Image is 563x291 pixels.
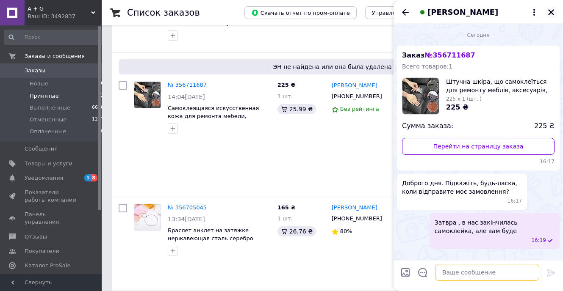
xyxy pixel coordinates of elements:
span: 0 [101,128,104,135]
span: 12 [98,92,104,100]
span: Выполненные [30,104,70,112]
span: 225 ₴ [277,82,296,88]
span: 225 x 1 (шт. ) [446,96,482,102]
div: Ваш ID: 3492837 [28,13,102,20]
span: 0 [101,80,104,88]
span: 16:19 12.08.2025 [531,237,546,244]
div: 26.76 ₴ [277,226,316,236]
span: 1 шт. [277,215,293,222]
span: Заказы [25,67,45,74]
a: Фото товару [134,204,161,231]
a: Фото товару [134,81,161,108]
span: ЭН не найдена или она была удалена [122,63,543,71]
button: Назад [400,7,410,17]
span: Сообщения [25,145,58,153]
span: Панель управления [25,211,78,226]
span: Сегодня [464,32,493,39]
span: Отмененные [30,116,67,124]
span: Управление статусами [372,10,438,16]
span: 1 [84,174,91,181]
button: Закрыть [546,7,556,17]
a: [PERSON_NAME] [332,204,377,212]
span: Без рейтинга [340,106,379,112]
span: Показатели работы компании [25,189,78,204]
button: Управление статусами [365,6,445,19]
span: Принятые [30,92,59,100]
div: 25.99 ₴ [277,104,316,114]
span: 13:34[DATE] [168,216,205,222]
span: Скачать отчет по пром-оплате [251,9,350,16]
span: Затвра , в нас закінчилась самоклейка, але вам буде [435,218,555,235]
img: Фото товару [134,204,161,230]
span: 225 ₴ [446,103,469,111]
span: A + G [28,5,91,13]
img: Фото товару [134,82,161,108]
span: 8 [91,174,97,181]
span: Отзывы [25,233,47,241]
div: [PHONE_NUMBER] [330,213,384,224]
a: № 356711687 [168,82,207,88]
span: Всего товаров: 1 [402,63,452,70]
h1: Список заказов [127,8,200,18]
a: Самоклеящаяся искусственная кожа для ремонта мебели, аксессуаров, автомобильных сидений и других ... [168,105,259,143]
button: Скачать отчет по пром-оплате [244,6,357,19]
span: 80% [340,228,352,234]
span: Заказ [402,51,475,59]
button: [PERSON_NAME] [417,7,539,18]
span: Оплаченные [30,128,66,135]
div: 12.08.2025 [397,30,560,39]
span: 6618 [92,104,104,112]
img: 4544372145_w160_h160_shtuchna-shkira-scho.jpg [402,78,439,114]
span: Сумма заказа: [402,121,453,131]
span: Товары и услуги [25,160,72,167]
button: Открыть шаблоны ответов [417,267,428,278]
span: Новые [30,80,48,88]
span: Каталог ProSale [25,262,70,269]
span: 165 ₴ [277,204,296,211]
span: Заказы и сообщения [25,52,85,60]
input: Поиск [4,30,105,45]
span: Доброго дня. Підкажіть, будь-ласка, коли відправите моє замовлення? [402,179,522,196]
span: Штучна шкіра, що самоклеїться для ремонту меблів, аксесуарів, автомобільних сидінь та інших вироб... [446,77,555,94]
a: Перейти на страницу заказа [402,138,555,155]
span: № 356711687 [424,51,475,59]
div: [PHONE_NUMBER] [330,91,384,102]
a: № 356705045 [168,204,207,211]
span: 14:04[DATE] [168,93,205,100]
span: 1297 [92,116,104,124]
span: 1 шт. [277,93,293,99]
span: Покупатели [25,247,59,255]
span: [PERSON_NAME] [427,7,498,18]
span: 16:17 12.08.2025 [402,158,555,165]
a: Браслет анклет на затяжке нержавеющая сталь серебро [168,227,253,242]
a: [PERSON_NAME] [332,82,377,90]
span: Уведомления [25,174,63,182]
span: 16:17 12.08.2025 [508,198,522,205]
span: 225 ₴ [534,121,555,131]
